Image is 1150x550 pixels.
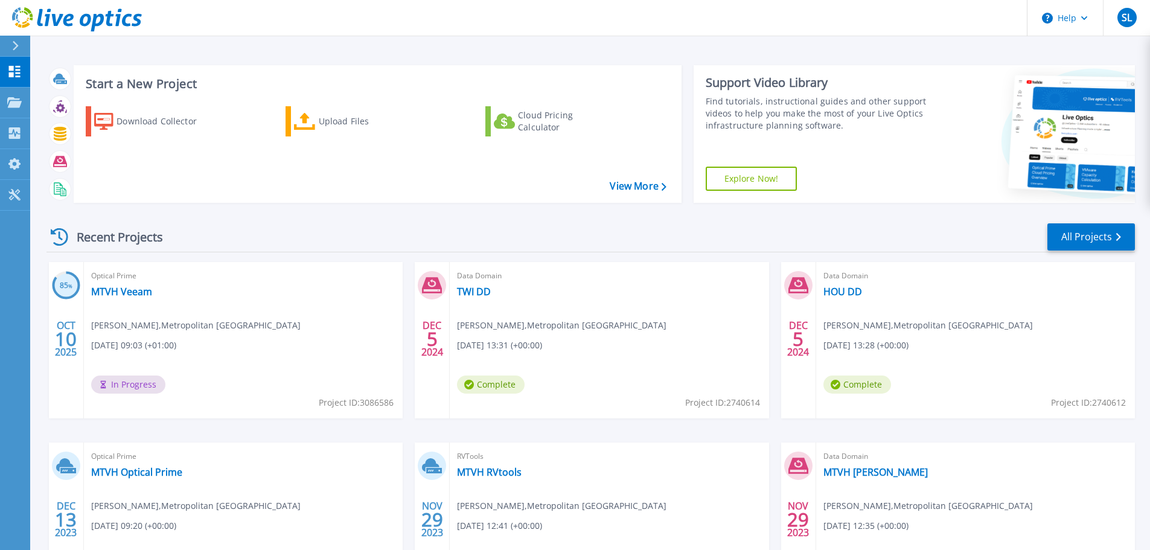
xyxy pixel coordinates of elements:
[457,269,761,283] span: Data Domain
[823,319,1033,332] span: [PERSON_NAME] , Metropolitan [GEOGRAPHIC_DATA]
[457,319,666,332] span: [PERSON_NAME] , Metropolitan [GEOGRAPHIC_DATA]
[68,283,72,289] span: %
[52,279,80,293] h3: 85
[86,106,220,136] a: Download Collector
[91,450,395,463] span: Optical Prime
[793,334,803,344] span: 5
[46,222,179,252] div: Recent Projects
[706,167,797,191] a: Explore Now!
[286,106,420,136] a: Upload Files
[457,499,666,513] span: [PERSON_NAME] , Metropolitan [GEOGRAPHIC_DATA]
[823,339,909,352] span: [DATE] 13:28 (+00:00)
[55,514,77,525] span: 13
[457,339,542,352] span: [DATE] 13:31 (+00:00)
[706,95,931,132] div: Find tutorials, instructional guides and other support videos to help you make the most of your L...
[1051,396,1126,409] span: Project ID: 2740612
[86,77,666,91] h3: Start a New Project
[457,466,522,478] a: MTVH RVtools
[54,497,77,542] div: DEC 2023
[823,466,928,478] a: MTVH [PERSON_NAME]
[1047,223,1135,251] a: All Projects
[610,181,666,192] a: View More
[823,269,1128,283] span: Data Domain
[1122,13,1132,22] span: SL
[823,376,891,394] span: Complete
[787,514,809,525] span: 29
[823,519,909,532] span: [DATE] 12:35 (+00:00)
[787,317,810,361] div: DEC 2024
[685,396,760,409] span: Project ID: 2740614
[54,317,77,361] div: OCT 2025
[823,286,862,298] a: HOU DD
[91,376,165,394] span: In Progress
[421,317,444,361] div: DEC 2024
[55,334,77,344] span: 10
[457,376,525,394] span: Complete
[421,497,444,542] div: NOV 2023
[91,269,395,283] span: Optical Prime
[117,109,213,133] div: Download Collector
[91,339,176,352] span: [DATE] 09:03 (+01:00)
[457,519,542,532] span: [DATE] 12:41 (+00:00)
[421,514,443,525] span: 29
[91,319,301,332] span: [PERSON_NAME] , Metropolitan [GEOGRAPHIC_DATA]
[457,286,491,298] a: TWI DD
[787,497,810,542] div: NOV 2023
[319,396,394,409] span: Project ID: 3086586
[823,450,1128,463] span: Data Domain
[485,106,620,136] a: Cloud Pricing Calculator
[706,75,931,91] div: Support Video Library
[91,466,182,478] a: MTVH Optical Prime
[457,450,761,463] span: RVTools
[518,109,615,133] div: Cloud Pricing Calculator
[427,334,438,344] span: 5
[91,286,152,298] a: MTVH Veeam
[91,519,176,532] span: [DATE] 09:20 (+00:00)
[319,109,415,133] div: Upload Files
[91,499,301,513] span: [PERSON_NAME] , Metropolitan [GEOGRAPHIC_DATA]
[823,499,1033,513] span: [PERSON_NAME] , Metropolitan [GEOGRAPHIC_DATA]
